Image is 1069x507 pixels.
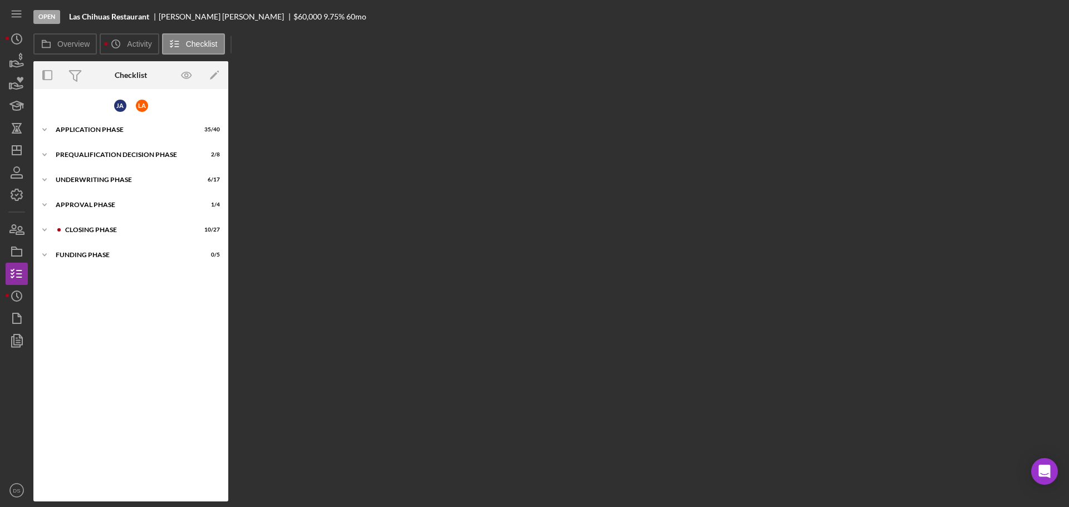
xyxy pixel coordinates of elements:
[114,100,126,112] div: J A
[56,151,192,158] div: Prequalification Decision Phase
[33,33,97,55] button: Overview
[200,126,220,133] div: 35 / 40
[346,12,366,21] div: 60 mo
[200,227,220,233] div: 10 / 27
[159,12,293,21] div: [PERSON_NAME] [PERSON_NAME]
[200,201,220,208] div: 1 / 4
[57,40,90,48] label: Overview
[186,40,218,48] label: Checklist
[162,33,225,55] button: Checklist
[6,479,28,501] button: DS
[127,40,151,48] label: Activity
[1031,458,1058,485] div: Open Intercom Messenger
[65,227,192,233] div: Closing Phase
[69,12,149,21] b: Las Chihuas Restaurant
[13,488,20,494] text: DS
[100,33,159,55] button: Activity
[115,71,147,80] div: Checklist
[200,176,220,183] div: 6 / 17
[56,126,192,133] div: Application Phase
[323,12,345,21] div: 9.75 %
[56,252,192,258] div: Funding Phase
[33,10,60,24] div: Open
[200,252,220,258] div: 0 / 5
[56,176,192,183] div: Underwriting Phase
[136,100,148,112] div: L A
[200,151,220,158] div: 2 / 8
[56,201,192,208] div: Approval Phase
[293,12,322,21] span: $60,000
